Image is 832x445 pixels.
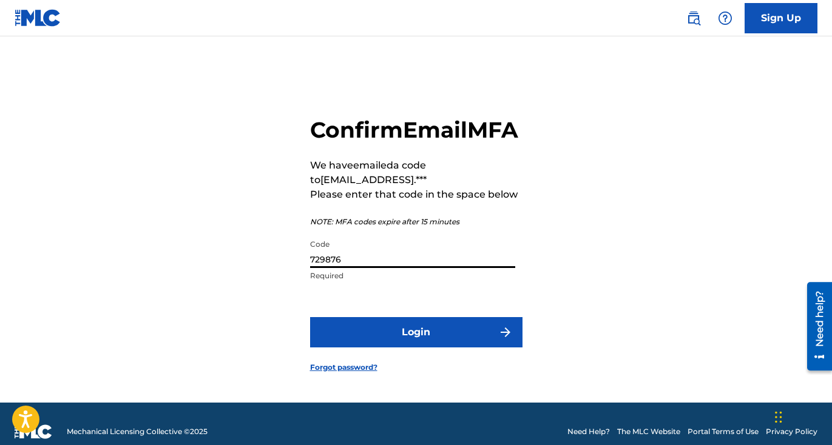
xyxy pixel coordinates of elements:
iframe: Resource Center [798,278,832,375]
span: Mechanical Licensing Collective © 2025 [67,426,208,437]
div: Drag [775,399,782,435]
a: Portal Terms of Use [688,426,759,437]
p: NOTE: MFA codes expire after 15 minutes [310,216,523,227]
a: The MLC Website [617,426,680,437]
p: We have emailed a code to [EMAIL_ADDRESS].*** [310,158,523,187]
a: Privacy Policy [766,426,817,437]
iframe: Chat Widget [771,387,832,445]
img: MLC Logo [15,9,61,27]
a: Public Search [681,6,706,30]
a: Need Help? [567,426,610,437]
p: Required [310,270,515,281]
img: search [686,11,701,25]
a: Sign Up [745,3,817,33]
img: help [718,11,732,25]
button: Login [310,317,523,347]
h2: Confirm Email MFA [310,116,523,144]
a: Forgot password? [310,362,377,373]
p: Please enter that code in the space below [310,187,523,202]
img: logo [15,424,52,439]
img: f7272a7cc735f4ea7f67.svg [498,325,513,340]
div: Help [713,6,737,30]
